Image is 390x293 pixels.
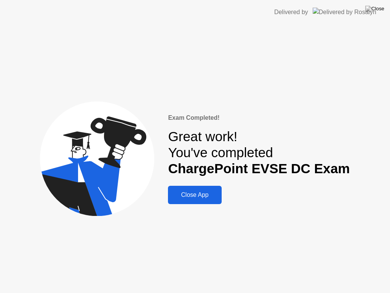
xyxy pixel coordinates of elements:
[168,186,221,204] button: Close App
[313,8,376,16] img: Delivered by Rosalyn
[365,6,384,12] img: Close
[168,129,350,177] div: Great work! You've completed
[168,161,350,176] b: ChargePoint EVSE DC Exam
[170,192,219,198] div: Close App
[168,113,350,122] div: Exam Completed!
[274,8,308,17] div: Delivered by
